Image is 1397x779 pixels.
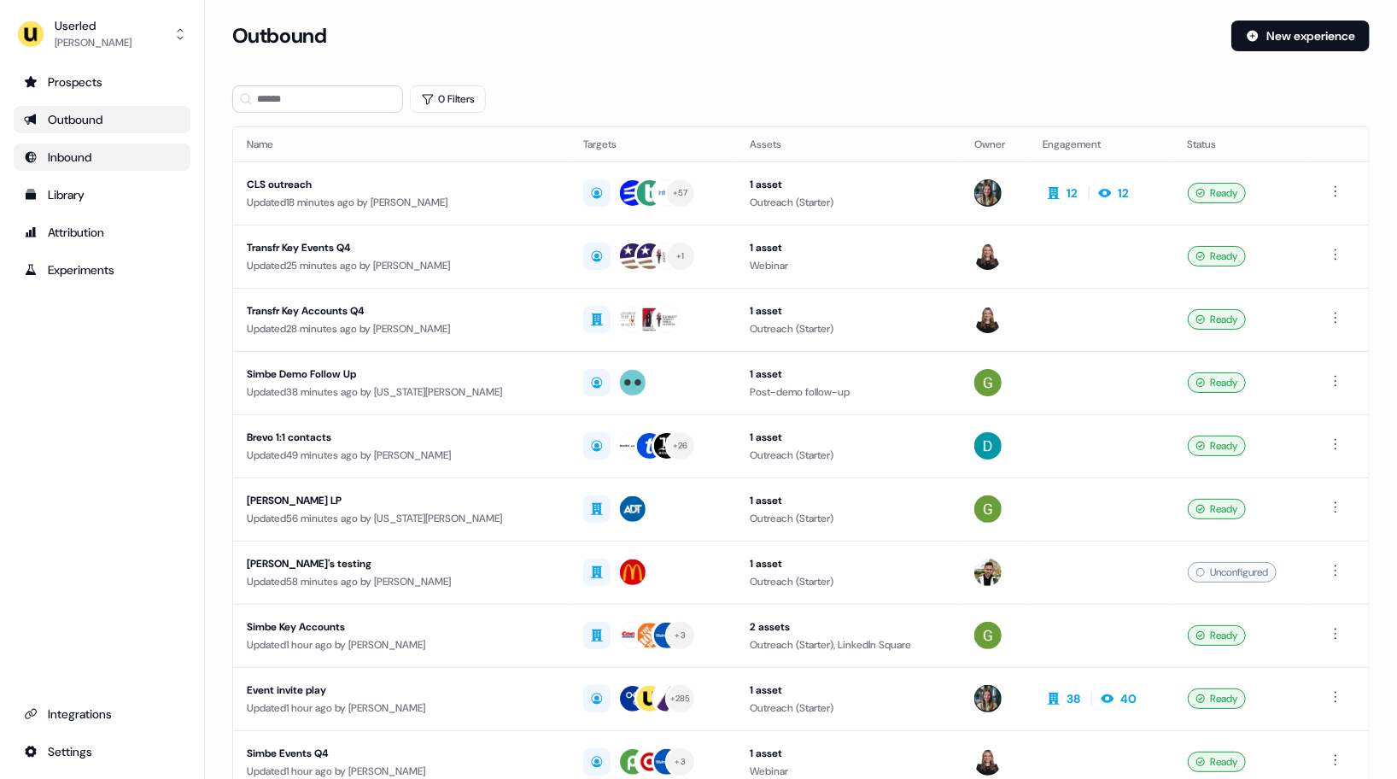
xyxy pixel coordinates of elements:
div: [PERSON_NAME] [55,34,132,51]
div: Ready [1188,246,1246,266]
div: Prospects [24,73,180,91]
a: Go to Inbound [14,143,190,171]
div: Outreach (Starter) [750,510,947,527]
a: Go to integrations [14,700,190,728]
div: + 1 [676,249,685,264]
div: Integrations [24,706,180,723]
div: 2 assets [750,618,947,635]
div: Ready [1188,499,1246,519]
a: Go to attribution [14,219,190,246]
div: Unconfigured [1188,562,1277,583]
img: Geneviève [974,243,1002,270]
button: 0 Filters [410,85,486,113]
div: Library [24,186,180,203]
div: Updated 58 minutes ago by [PERSON_NAME] [247,573,556,590]
div: + 26 [673,438,688,454]
img: Georgia [974,622,1002,649]
img: Geneviève [974,748,1002,776]
div: Userled [55,17,132,34]
a: Go to prospects [14,68,190,96]
div: Ready [1188,688,1246,709]
div: Ready [1188,372,1246,393]
div: 12 [1067,184,1078,202]
div: 1 asset [750,555,947,572]
div: 40 [1121,690,1137,707]
div: 1 asset [750,366,947,383]
div: Updated 1 hour ago by [PERSON_NAME] [247,700,556,717]
div: Updated 38 minutes ago by [US_STATE][PERSON_NAME] [247,384,556,401]
div: 1 asset [750,682,947,699]
th: Targets [570,127,736,161]
div: Updated 25 minutes ago by [PERSON_NAME] [247,257,556,274]
div: Outreach (Starter) [750,573,947,590]
div: Simbe Key Accounts [247,618,556,635]
div: Settings [24,743,180,760]
img: Georgia [974,495,1002,523]
div: + 3 [675,754,687,770]
div: Inbound [24,149,180,166]
div: Updated 1 hour ago by [PERSON_NAME] [247,636,556,653]
a: Go to templates [14,181,190,208]
div: Outreach (Starter) [750,700,947,717]
div: Brevo 1:1 contacts [247,429,556,446]
div: [PERSON_NAME]'s testing [247,555,556,572]
div: Ready [1188,309,1246,330]
div: + 3 [675,628,687,643]
div: 38 [1067,690,1081,707]
div: 1 asset [750,302,947,319]
div: Updated 56 minutes ago by [US_STATE][PERSON_NAME] [247,510,556,527]
div: Outreach (Starter) [750,447,947,464]
button: Userled[PERSON_NAME] [14,14,190,55]
div: Post-demo follow-up [750,384,947,401]
div: 12 [1119,184,1130,202]
img: Charlotte [974,179,1002,207]
div: Outreach (Starter), LinkedIn Square [750,636,947,653]
div: Ready [1188,436,1246,456]
div: [PERSON_NAME] LP [247,492,556,509]
a: Go to experiments [14,256,190,284]
a: Go to outbound experience [14,106,190,133]
div: + 57 [673,185,688,201]
div: Webinar [750,257,947,274]
div: Outreach (Starter) [750,194,947,211]
div: Updated 49 minutes ago by [PERSON_NAME] [247,447,556,464]
div: 1 asset [750,239,947,256]
div: Ready [1188,752,1246,772]
th: Status [1174,127,1312,161]
img: Geneviève [974,306,1002,333]
img: David [974,432,1002,460]
div: Transfr Key Events Q4 [247,239,556,256]
img: Charlotte [974,685,1002,712]
div: Simbe Events Q4 [247,745,556,762]
div: Attribution [24,224,180,241]
div: Ready [1188,183,1246,203]
div: Updated 18 minutes ago by [PERSON_NAME] [247,194,556,211]
div: 1 asset [750,429,947,446]
th: Owner [961,127,1030,161]
div: Ready [1188,625,1246,646]
div: Transfr Key Accounts Q4 [247,302,556,319]
div: + 285 [670,691,691,706]
div: 1 asset [750,745,947,762]
th: Engagement [1030,127,1174,161]
img: Georgia [974,369,1002,396]
h3: Outbound [232,23,326,49]
div: Outreach (Starter) [750,320,947,337]
div: Simbe Demo Follow Up [247,366,556,383]
div: 1 asset [750,176,947,193]
div: 1 asset [750,492,947,509]
div: Updated 28 minutes ago by [PERSON_NAME] [247,320,556,337]
div: Experiments [24,261,180,278]
div: Outbound [24,111,180,128]
button: New experience [1231,20,1370,51]
div: CLS outreach [247,176,556,193]
th: Assets [736,127,961,161]
a: Go to integrations [14,738,190,765]
div: Event invite play [247,682,556,699]
th: Name [233,127,570,161]
img: Zsolt [974,559,1002,586]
